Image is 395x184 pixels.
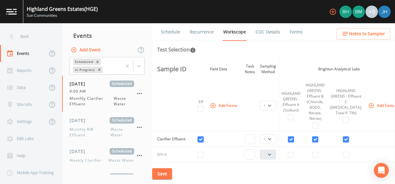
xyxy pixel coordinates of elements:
[62,112,152,143] a: [DATE]ScheduledMonthly RIB EffluentWaste Water
[160,23,181,41] a: Schedule
[70,117,90,124] span: [DATE]
[189,23,215,41] a: Recurrence
[6,9,17,15] img: logo
[157,46,196,53] div: Test Selection
[209,100,240,111] button: Add Forms
[110,117,134,124] span: Scheduled
[62,76,152,112] a: [DATE]Scheduled9:00 AMMonthly Clarifier EffluentWaste Water
[289,23,303,41] a: Forms
[96,67,103,73] div: Remove In Progress
[339,6,352,18] div: Bert hewitt
[281,91,301,113] div: HIGHLAND GREENS - Effluent A (Sodium)
[62,143,152,169] a: [DATE]ScheduledWeekly ClarifierWaste Water
[73,59,94,65] div: Scheduled
[27,5,98,13] div: Highland Greens Estates (HGE)
[114,96,134,107] span: Waste Water
[337,28,390,40] button: Notes to Sampler
[108,158,134,163] span: Waste Water
[27,13,98,18] div: Sun Communities
[378,6,391,18] img: 84dca5caa6e2e8dac459fb12ff18e533
[152,147,189,162] td: MH-4
[70,89,90,94] span: 9:00 AM
[110,81,134,87] span: Scheduled
[70,127,111,138] span: Monthly RIB Effluent
[110,173,134,180] span: Scheduled
[70,148,90,155] span: [DATE]
[195,58,242,80] th: Field Data
[70,158,105,163] span: Weekly Clarifier
[257,58,279,80] th: Sampling Method
[152,58,189,80] th: Sample ID
[70,81,90,87] span: [DATE]
[242,58,257,80] th: Task Notes
[352,6,365,18] img: c6f973f345d393da4c168fb0eb4ce6b0
[70,173,90,180] span: [DATE]
[306,82,325,121] div: HIGHLAND GREENS - Effluent B (Chloride, BOD5, Nitrate, Nitrite)
[70,96,114,107] span: Monthly Clarifier Effluent
[110,148,134,155] span: Scheduled
[190,47,196,53] svg: In this section you'll be able to select the analytical test to run, based on the media type, and...
[73,67,96,73] div: In Progress
[374,163,389,178] div: Open Intercom Messenger
[152,131,189,147] td: Clarifier Effluent
[62,28,152,43] div: Events
[349,30,385,38] span: Notes to Sampler
[111,127,134,138] span: Waste Water
[94,59,101,65] div: Remove Scheduled
[70,44,103,56] button: Add Event
[222,23,247,41] a: Workscope
[330,88,362,116] div: HIGHLAND GREENS - Effluent C ([MEDICAL_DATA], Total P, TIN)
[339,6,352,18] img: c62b08bfff9cfec2b7df4e6d8aaf6fcd
[152,162,189,178] td: RIB Effluent
[352,6,365,18] div: Brendan Montie
[255,23,281,41] a: COC Details
[152,168,172,180] button: Save
[365,6,378,18] div: +9
[197,99,204,105] div: Eff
